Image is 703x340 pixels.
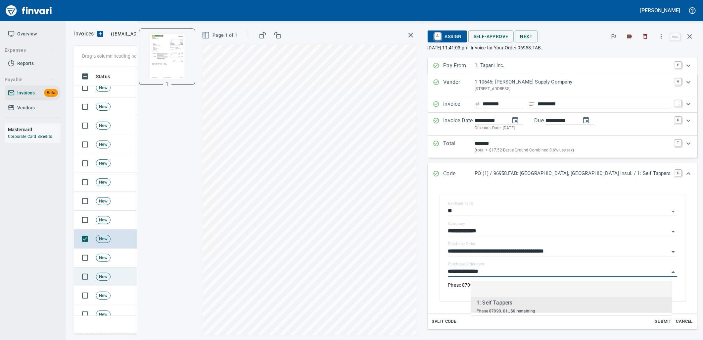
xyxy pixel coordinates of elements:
[675,140,681,146] a: T
[96,142,110,148] span: New
[4,3,54,19] img: Finvari
[96,160,110,167] span: New
[96,198,110,204] span: New
[606,29,621,44] button: Flag
[675,117,681,123] a: D
[507,112,523,128] button: change date
[428,30,467,42] button: AAssign
[674,316,695,327] button: Cancel
[96,123,110,129] span: New
[96,73,118,81] span: Status
[5,46,55,54] span: Expenses
[468,30,514,43] button: Self-Approve
[428,113,698,136] div: Expand
[5,56,61,71] a: Reports
[44,89,58,97] span: Beta
[433,31,462,42] span: Assign
[96,104,110,110] span: New
[17,59,34,68] span: Reports
[94,30,107,38] button: Upload an Invoice
[203,31,237,39] span: Page 1 of 1
[5,85,61,100] a: InvoicesBeta
[675,100,681,107] a: I
[474,32,508,41] span: Self-Approve
[2,74,57,86] button: Payable
[669,267,678,277] button: Close
[653,316,674,327] button: Submit
[654,29,669,44] button: More
[96,274,110,280] span: New
[432,318,456,325] span: Split Code
[96,217,110,223] span: New
[107,30,191,37] p: ( )
[96,179,110,186] span: New
[669,247,678,256] button: Open
[145,34,190,79] img: Page 1
[448,242,476,246] label: Purchase Order
[475,100,480,108] svg: Invoice number
[639,5,682,16] button: [PERSON_NAME]
[444,140,475,154] p: Total
[448,202,473,206] label: Expense Type
[428,44,698,51] p: [DATE] 11:41:03 pm. Invoice for Your Order 96958.FAB.
[578,112,594,128] button: change due date
[475,170,671,177] p: PO (1) / 96958.FAB: [GEOGRAPHIC_DATA], [GEOGRAPHIC_DATA] Insul. / 1: Self Tappers
[477,299,535,307] div: 1: Self Tappers
[477,309,535,313] span: Phase 87090. 01., $0 remaining
[435,32,441,40] a: A
[622,29,637,44] button: Labels
[676,318,693,325] span: Cancel
[2,44,57,56] button: Expenses
[113,30,189,37] span: [EMAIL_ADDRESS][DOMAIN_NAME]
[428,163,698,185] div: Expand
[675,78,681,85] a: V
[654,318,672,325] span: Submit
[428,96,698,113] div: Expand
[96,255,110,261] span: New
[428,136,698,158] div: Expand
[96,236,110,242] span: New
[5,76,55,84] span: Payable
[5,100,61,115] a: Vendors
[448,262,484,266] label: Purchase Order Item
[444,170,475,178] p: Code
[669,207,678,216] button: Open
[96,85,110,91] span: New
[8,126,61,133] h6: Mastercard
[475,147,671,154] p: (total + $17.52 Battle Ground Combined 8.6% use tax)
[475,125,671,132] p: Discount Date: [DATE]
[475,62,671,69] p: 1: Tapani Inc.
[82,53,179,59] p: Drag a column heading here to group the table
[201,29,240,41] button: Page 1 of 1
[669,28,698,44] span: Close invoice
[475,86,671,92] p: [STREET_ADDRESS]
[430,316,458,327] button: Split Code
[17,30,37,38] span: Overview
[638,29,653,44] button: Discard
[520,32,533,41] span: Next
[535,117,566,125] p: Due
[444,78,475,92] p: Vendor
[5,27,61,41] a: Overview
[669,227,678,236] button: Open
[675,170,681,176] a: C
[448,222,465,226] label: Company
[428,185,698,329] div: Expand
[515,30,538,43] button: Next
[74,30,94,38] p: Invoices
[17,104,35,112] span: Vendors
[428,74,698,96] div: Expand
[448,282,677,288] p: Phase 87090. 01., $0 remaining
[74,30,94,38] nav: breadcrumb
[444,100,475,109] p: Invoice
[8,134,52,139] a: Corporate Card Benefits
[17,89,35,97] span: Invoices
[165,81,168,88] p: 1
[675,62,681,68] a: P
[444,62,475,70] p: Pay From
[475,78,671,86] p: 1-10645: [PERSON_NAME] Supply Company
[444,117,475,132] p: Invoice Date
[428,58,698,74] div: Expand
[96,293,110,299] span: New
